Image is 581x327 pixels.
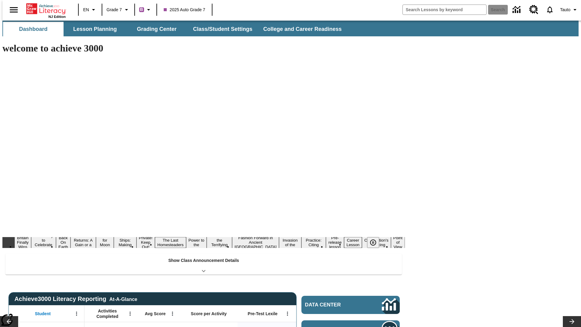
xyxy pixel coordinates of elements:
button: Slide 10 Attack of the Terrifying Tomatoes [207,233,232,253]
button: Profile/Settings [558,4,581,15]
button: Open side menu [5,1,23,19]
button: Slide 13 Mixed Practice: Citing Evidence [301,233,326,253]
button: Dashboard [3,22,64,36]
a: Resource Center, Will open in new tab [526,2,542,18]
button: Slide 14 Pre-release lesson [326,235,344,250]
h1: welcome to achieve 3000 [2,43,405,54]
span: Student [35,311,51,316]
button: Slide 11 Fashion Forward in Ancient Rome [232,235,279,250]
a: Home [26,3,66,15]
a: Data Center [301,296,400,314]
span: Activities Completed [87,308,127,319]
button: Lesson carousel, Next [563,316,581,327]
button: Lesson Planning [65,22,125,36]
button: Open Menu [283,309,292,318]
span: Data Center [305,302,362,308]
button: Slide 5 Time for Moon Rules? [96,233,114,253]
button: Slide 12 The Invasion of the Free CD [279,233,301,253]
button: Slide 6 Cruise Ships: Making Waves [114,233,136,253]
a: Notifications [542,2,558,18]
button: Slide 9 Solar Power to the People [186,233,207,253]
span: NJ Edition [48,15,66,18]
span: Avg Score [145,311,166,316]
span: B [140,6,143,13]
div: Pause [367,237,385,248]
div: Home [26,2,66,18]
a: Data Center [509,2,526,18]
button: Slide 8 The Last Homesteaders [155,237,186,248]
span: EN [83,7,89,13]
span: Tauto [560,7,570,13]
button: Open Menu [168,309,177,318]
span: Achieve3000 Literacy Reporting [15,296,137,302]
button: Open Menu [72,309,81,318]
button: Slide 15 Career Lesson [344,237,362,248]
div: At-A-Glance [109,296,137,302]
button: Class/Student Settings [188,22,257,36]
span: Grade 7 [107,7,122,13]
input: search field [403,5,486,15]
button: Slide 17 Point of View [391,235,405,250]
button: Grade: Grade 7, Select a grade [104,4,133,15]
span: Score per Activity [191,311,227,316]
span: 2025 Auto Grade 7 [164,7,205,13]
div: Show Class Announcement Details [5,254,402,275]
button: Language: EN, Select a language [80,4,100,15]
p: Show Class Announcement Details [168,257,239,264]
button: Boost Class color is purple. Change class color [137,4,155,15]
button: Slide 7 Private! Keep Out! [136,235,155,250]
div: SubNavbar [2,22,347,36]
span: Pre-Test Lexile [248,311,278,316]
button: Pause [367,237,379,248]
div: SubNavbar [2,21,579,36]
button: Slide 4 Free Returns: A Gain or a Drain? [71,233,96,253]
button: Slide 2 Get Ready to Celebrate Juneteenth! [31,233,56,253]
button: Slide 3 Back On Earth [56,235,71,250]
button: Grading Center [126,22,187,36]
button: Slide 16 The Constitution's Balancing Act [362,233,391,253]
button: Open Menu [126,309,135,318]
button: College and Career Readiness [258,22,346,36]
button: Slide 1 Britain Finally Wins [15,235,31,250]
